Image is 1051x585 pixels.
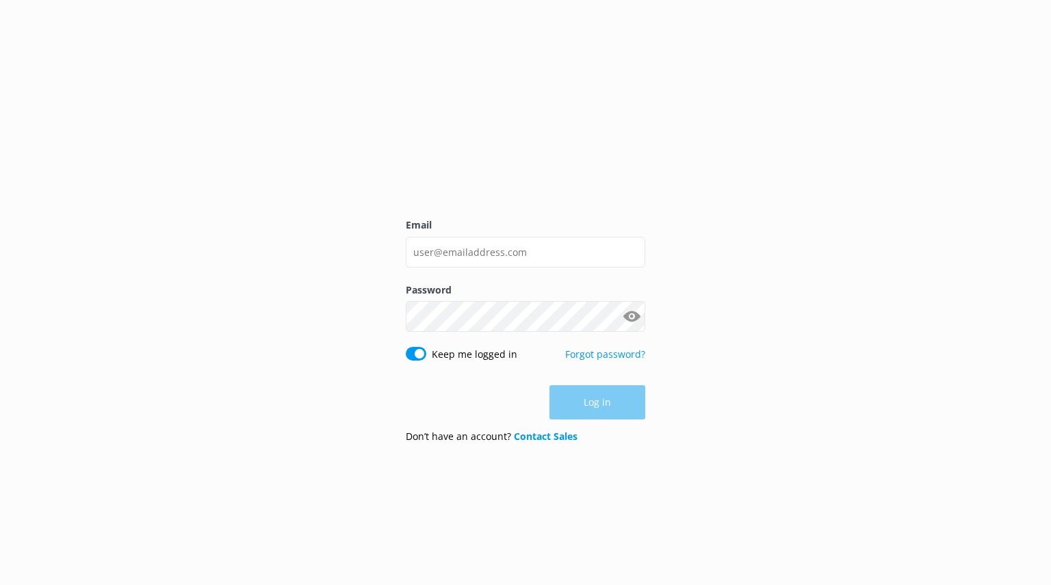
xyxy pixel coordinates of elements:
p: Don’t have an account? [406,429,578,444]
input: user@emailaddress.com [406,237,645,268]
label: Password [406,283,645,298]
a: Contact Sales [514,430,578,443]
label: Keep me logged in [432,347,517,362]
label: Email [406,218,645,233]
button: Show password [618,303,645,330]
a: Forgot password? [565,348,645,361]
